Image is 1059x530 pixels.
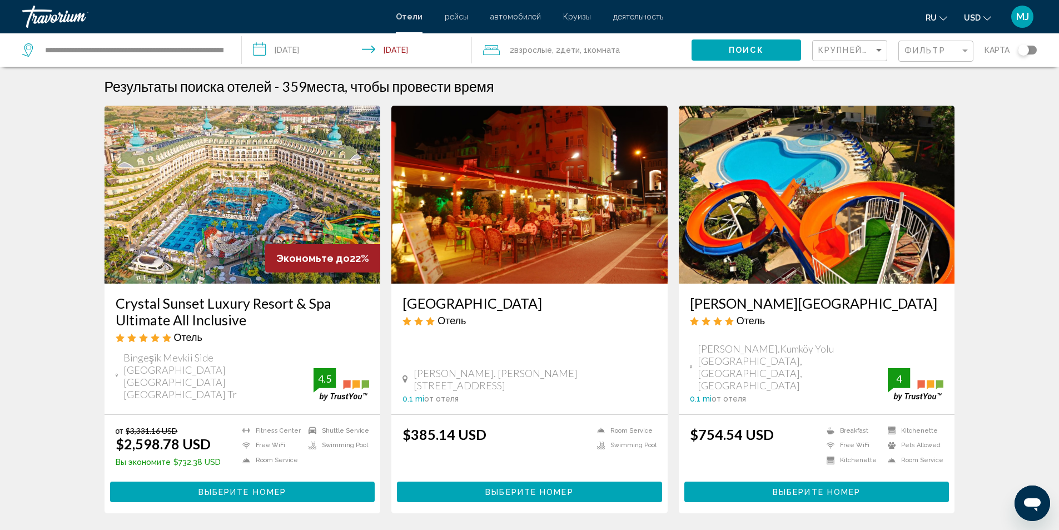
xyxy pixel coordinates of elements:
[591,426,657,435] li: Room Service
[22,6,385,28] a: Travorium
[396,12,422,21] a: Отели
[1010,45,1037,55] button: Toggle map
[1015,486,1050,521] iframe: Кнопка запуска окна обмена сообщениями
[276,252,350,264] span: Экономьте до
[510,42,552,58] span: 2
[690,295,944,311] a: [PERSON_NAME][GEOGRAPHIC_DATA]
[110,484,375,497] a: Выберите номер
[402,314,657,326] div: 3 star Hotel
[690,426,774,443] ins: $754.54 USD
[588,46,620,55] span: Комната
[116,426,123,435] span: от
[712,394,746,403] span: от отеля
[174,331,202,343] span: Отель
[563,12,591,21] a: Круизы
[882,455,943,465] li: Room Service
[1016,11,1029,22] span: MJ
[275,78,279,95] span: -
[123,351,314,400] span: Bingeşik Mevkii Side [GEOGRAPHIC_DATA] [GEOGRAPHIC_DATA] [GEOGRAPHIC_DATA] Tr
[964,13,981,22] span: USD
[116,331,370,343] div: 5 star Hotel
[591,441,657,450] li: Swimming Pool
[391,106,668,284] img: Hotel image
[821,455,882,465] li: Kitchenette
[882,426,943,435] li: Kitchenette
[698,343,888,392] span: [PERSON_NAME].Kumköy Yolu [GEOGRAPHIC_DATA], [GEOGRAPHIC_DATA], [GEOGRAPHIC_DATA]
[679,106,955,284] img: Hotel image
[926,13,937,22] span: ru
[110,482,375,502] button: Выберите номер
[237,426,303,435] li: Fitness Center
[690,394,712,403] span: 0.1 mi
[821,426,882,435] li: Breakfast
[237,441,303,450] li: Free WiFi
[552,42,580,58] span: , 2
[773,488,861,497] span: Выберите номер
[888,368,943,401] img: trustyou-badge.svg
[898,40,973,63] button: Filter
[424,394,459,403] span: от отеля
[105,106,381,284] img: Hotel image
[116,458,221,467] p: $732.38 USD
[265,244,380,273] div: 22%
[692,39,801,60] button: Поиск
[116,435,211,452] ins: $2,598.78 USD
[472,33,692,67] button: Travelers: 2 adults, 2 children
[303,426,369,435] li: Shuttle Service
[402,394,424,403] span: 0.1 mi
[198,488,286,497] span: Выберите номер
[818,46,951,55] span: Крупнейшие сбережения
[985,42,1010,58] span: карта
[105,78,272,95] h1: Результаты поиска отелей
[445,12,468,21] a: рейсы
[818,46,884,56] mat-select: Sort by
[490,12,541,21] a: автомобилей
[414,367,657,392] span: [PERSON_NAME]. [PERSON_NAME][STREET_ADDRESS]
[397,482,662,502] button: Выберите номер
[1008,5,1037,28] button: User Menu
[964,9,991,26] button: Change currency
[514,46,552,55] span: Взрослые
[237,455,303,465] li: Room Service
[580,42,620,58] span: , 1
[282,78,494,95] h2: 359
[402,295,657,311] a: [GEOGRAPHIC_DATA]
[560,46,580,55] span: Дети
[116,295,370,328] a: Crystal Sunset Luxury Resort & Spa Ultimate All Inclusive
[821,441,882,450] li: Free WiFi
[303,441,369,450] li: Swimming Pool
[737,314,765,326] span: Отель
[684,484,949,497] a: Выберите номер
[926,9,947,26] button: Change language
[684,482,949,502] button: Выберите номер
[397,484,662,497] a: Выберите номер
[314,372,336,385] div: 4.5
[613,12,663,21] a: деятельность
[888,372,910,385] div: 4
[437,314,466,326] span: Отель
[242,33,473,67] button: Check-in date: Sep 10, 2025 Check-out date: Sep 16, 2025
[307,78,494,95] span: места, чтобы провести время
[485,488,573,497] span: Выберите номер
[314,368,369,401] img: trustyou-badge.svg
[402,426,486,443] ins: $385.14 USD
[116,458,171,467] span: Вы экономите
[690,314,944,326] div: 4 star Hotel
[729,46,764,55] span: Поиск
[882,441,943,450] li: Pets Allowed
[904,46,946,55] span: Фильтр
[126,426,177,435] del: $3,331.16 USD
